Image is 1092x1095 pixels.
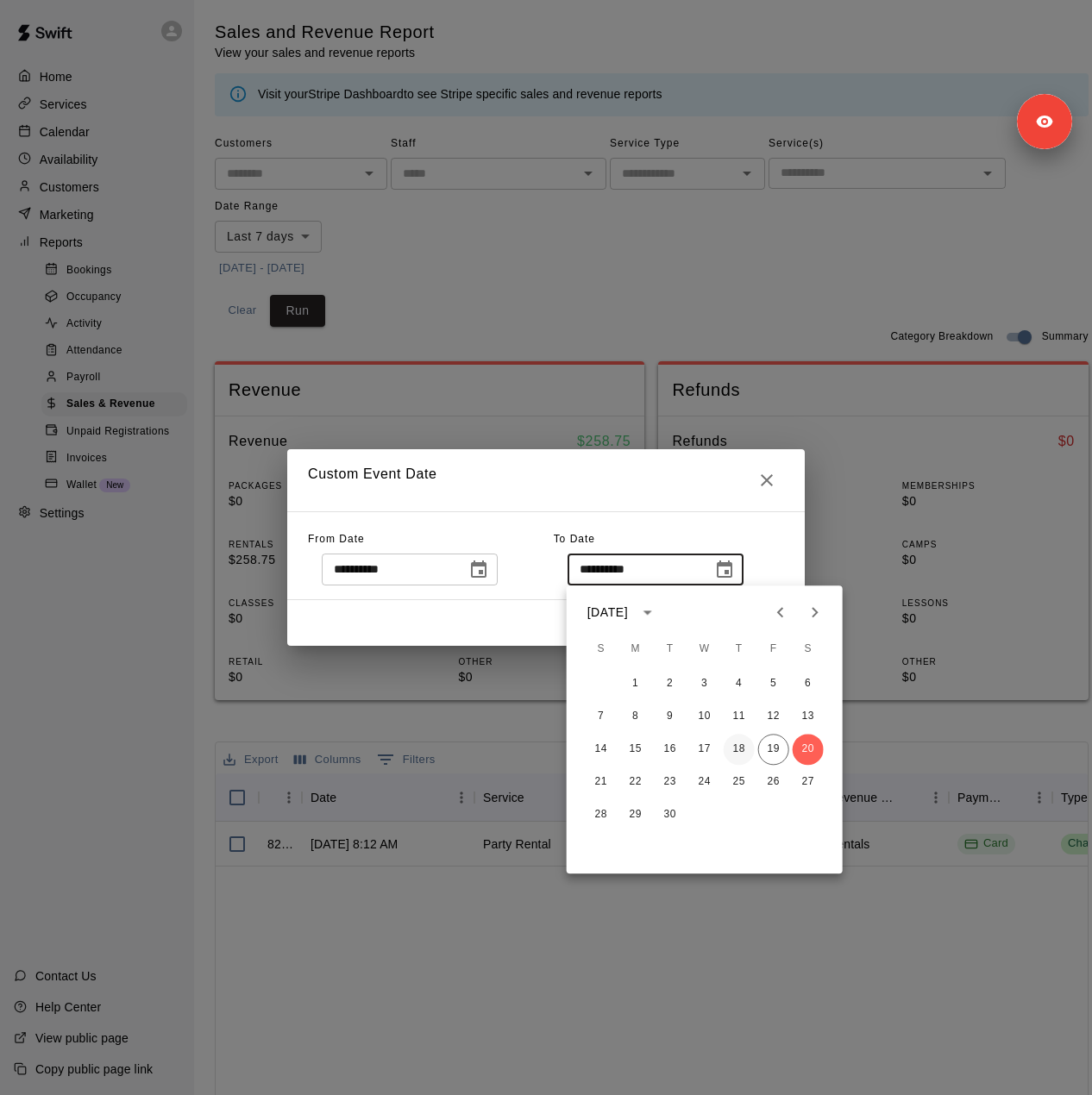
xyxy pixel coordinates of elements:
[758,701,789,732] button: 12
[763,595,798,629] button: Previous month
[587,604,628,622] div: [DATE]
[655,734,686,765] button: 16
[758,668,789,699] button: 5
[461,553,496,587] button: Choose date, selected date is Sep 11, 2025
[620,766,651,798] button: 22
[586,632,617,666] span: Sunday
[655,668,686,699] button: 2
[758,632,789,666] span: Friday
[586,734,617,765] button: 14
[620,734,651,765] button: 15
[758,766,789,798] button: 26
[689,701,720,732] button: 10
[586,766,617,798] button: 21
[655,799,686,830] button: 30
[707,553,742,587] button: Choose date, selected date is Sep 20, 2025
[308,533,365,545] span: From Date
[758,734,789,765] button: 19
[689,766,720,798] button: 24
[689,668,720,699] button: 3
[586,701,617,732] button: 7
[620,701,651,732] button: 8
[793,632,824,666] span: Saturday
[793,668,824,699] button: 6
[620,632,651,666] span: Monday
[633,598,662,627] button: calendar view is open, switch to year view
[655,632,686,666] span: Tuesday
[750,463,784,497] button: Close
[689,632,720,666] span: Wednesday
[689,734,720,765] button: 17
[287,449,805,511] h2: Custom Event Date
[793,734,824,765] button: 20
[724,668,755,699] button: 4
[655,701,686,732] button: 9
[586,799,617,830] button: 28
[724,701,755,732] button: 11
[554,533,595,545] span: To Date
[724,734,755,765] button: 18
[793,701,824,732] button: 13
[724,632,755,666] span: Thursday
[724,766,755,798] button: 25
[620,799,651,830] button: 29
[655,766,686,798] button: 23
[620,668,651,699] button: 1
[793,766,824,798] button: 27
[798,595,832,629] button: Next month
